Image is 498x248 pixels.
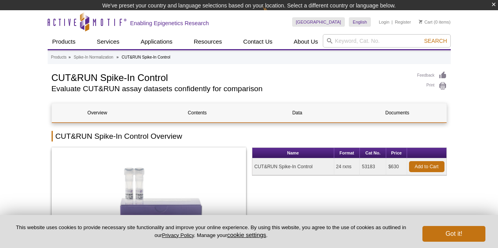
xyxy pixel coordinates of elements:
a: Print [417,82,447,90]
h2: CUT&RUN Spike-In Control Overview [52,131,447,141]
a: Cart [419,19,433,25]
button: Got it! [422,226,485,242]
td: CUT&RUN Spike-In Control [252,158,334,175]
span: Search [424,38,447,44]
a: English [349,17,371,27]
a: Contact Us [239,34,277,49]
a: Spike-In Normalization [74,54,113,61]
p: This website uses cookies to provide necessary site functionality and improve your online experie... [13,224,409,239]
li: (0 items) [419,17,451,27]
th: Name [252,148,334,158]
button: Search [422,37,449,44]
button: cookie settings [227,231,266,238]
a: Products [48,34,80,49]
a: Contents [152,103,243,122]
li: CUT&RUN Spike-In Control [122,55,170,59]
h2: Enabling Epigenetics Research [130,20,209,27]
a: Products [51,54,67,61]
a: Add to Cart [409,161,444,172]
img: Change Here [263,6,284,24]
th: Cat No. [360,148,386,158]
li: » [117,55,119,59]
a: [GEOGRAPHIC_DATA] [292,17,345,27]
th: Price [386,148,407,158]
a: Register [395,19,411,25]
a: Applications [136,34,177,49]
a: Documents [352,103,443,122]
td: 53183 [360,158,386,175]
img: Your Cart [419,20,422,24]
a: Services [92,34,124,49]
a: Feedback [417,71,447,80]
a: Data [252,103,343,122]
td: 24 rxns [334,158,360,175]
a: Overview [52,103,143,122]
th: Format [334,148,360,158]
input: Keyword, Cat. No. [323,34,451,48]
a: About Us [289,34,323,49]
a: Privacy Policy [162,232,194,238]
h2: Evaluate CUT&RUN assay datasets confidently for comparison [52,85,409,92]
td: $630 [386,158,407,175]
a: Login [379,19,389,25]
li: | [392,17,393,27]
a: Resources [189,34,227,49]
h1: CUT&RUN Spike-In Control [52,71,409,83]
li: » [68,55,71,59]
